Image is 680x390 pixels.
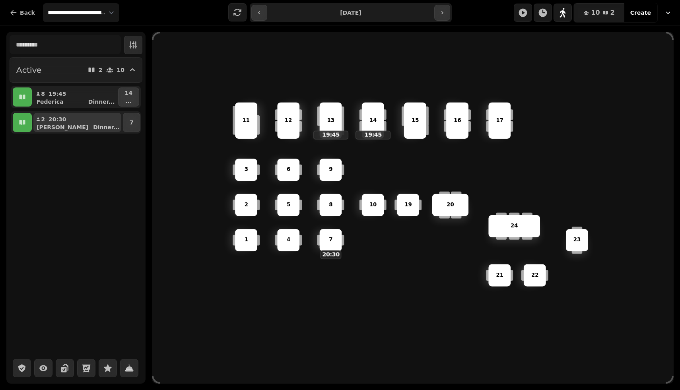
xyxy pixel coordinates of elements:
p: 3 [244,166,248,174]
span: Create [630,10,651,16]
p: Dinner ... [88,98,115,106]
button: 102 [574,3,624,22]
button: 7 [123,113,140,132]
p: 20 [447,201,454,209]
p: 8 [329,201,332,209]
p: 2 [244,201,248,209]
p: 22 [531,271,538,279]
p: 21 [496,271,503,279]
p: 6 [287,166,290,174]
p: 8 [41,90,45,98]
span: Back [20,10,35,16]
button: 220:30[PERSON_NAME]Dinner... [33,113,121,132]
p: 20:30 [321,251,340,258]
p: 5 [287,201,290,209]
span: 2 [610,10,615,16]
p: 20:30 [49,115,66,123]
p: 16 [454,116,461,124]
p: 14 [125,89,132,97]
p: 23 [573,236,581,244]
p: [PERSON_NAME] [37,123,88,131]
p: 19 [404,201,412,209]
button: Create [624,3,657,22]
p: 19:45 [356,131,390,138]
p: 19:45 [314,131,348,138]
p: 2 [99,67,103,73]
h2: Active [16,64,41,76]
p: 11 [243,116,250,124]
p: ... [125,97,132,105]
p: 4 [287,236,290,244]
p: 19:45 [49,90,66,98]
p: 2 [41,115,45,123]
p: Federica [37,98,63,106]
button: 819:45FedericaDinner... [33,87,117,107]
p: 10 [369,201,376,209]
p: 1 [244,236,248,244]
button: Active210 [10,57,142,83]
p: 7 [329,236,332,244]
button: Back [3,3,41,22]
p: 17 [496,116,503,124]
p: 12 [285,116,292,124]
p: 14 [369,116,376,124]
p: 15 [412,116,419,124]
p: Dinner ... [93,123,120,131]
span: 10 [591,10,600,16]
p: 24 [511,222,518,230]
p: 10 [117,67,124,73]
p: 13 [327,116,334,124]
button: 14... [118,87,139,107]
p: 9 [329,166,332,174]
p: 7 [130,118,134,126]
